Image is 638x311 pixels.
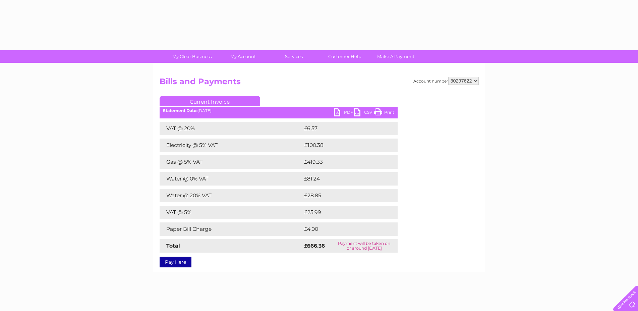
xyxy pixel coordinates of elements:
td: £25.99 [302,206,384,219]
td: £28.85 [302,189,384,202]
td: Gas @ 5% VAT [160,155,302,169]
td: VAT @ 20% [160,122,302,135]
td: £4.00 [302,222,382,236]
td: £100.38 [302,139,386,152]
a: Services [266,50,322,63]
a: Pay Here [160,257,191,267]
div: [DATE] [160,108,398,113]
a: PDF [334,108,354,118]
td: £6.57 [302,122,382,135]
td: Electricity @ 5% VAT [160,139,302,152]
a: Customer Help [317,50,372,63]
td: Water @ 0% VAT [160,172,302,186]
td: Paper Bill Charge [160,222,302,236]
a: Print [374,108,394,118]
a: Current Invoice [160,96,260,106]
td: Water @ 20% VAT [160,189,302,202]
td: £419.33 [302,155,385,169]
h2: Bills and Payments [160,77,479,90]
td: Payment will be taken on or around [DATE] [331,239,397,253]
strong: Total [166,243,180,249]
a: My Account [215,50,271,63]
div: Account number [413,77,479,85]
strong: £666.36 [304,243,325,249]
b: Statement Date: [163,108,197,113]
td: £81.24 [302,172,384,186]
td: VAT @ 5% [160,206,302,219]
a: My Clear Business [164,50,220,63]
a: Make A Payment [368,50,423,63]
a: CSV [354,108,374,118]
